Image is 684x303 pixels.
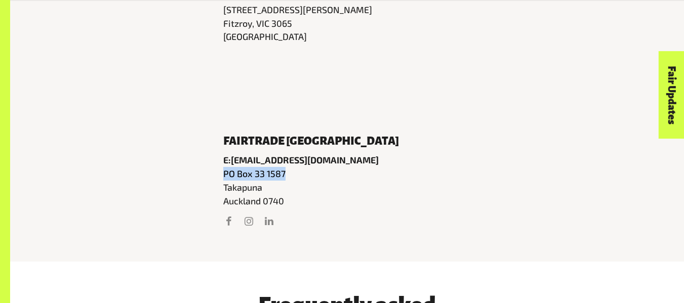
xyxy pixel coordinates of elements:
a: Visit us on Instagram [243,215,254,227]
a: [EMAIL_ADDRESS][DOMAIN_NAME] [231,154,379,165]
h6: Fairtrade [GEOGRAPHIC_DATA] [223,135,471,147]
p: [STREET_ADDRESS][PERSON_NAME] Fitzroy, VIC 3065 [GEOGRAPHIC_DATA] [223,3,471,44]
p: PO Box 33 1587 Takapuna Auckland 0740 [223,167,471,207]
p: E: [223,153,471,167]
a: Visit us on LinkedIn [263,215,274,227]
a: Visit us on Facebook [223,215,234,227]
